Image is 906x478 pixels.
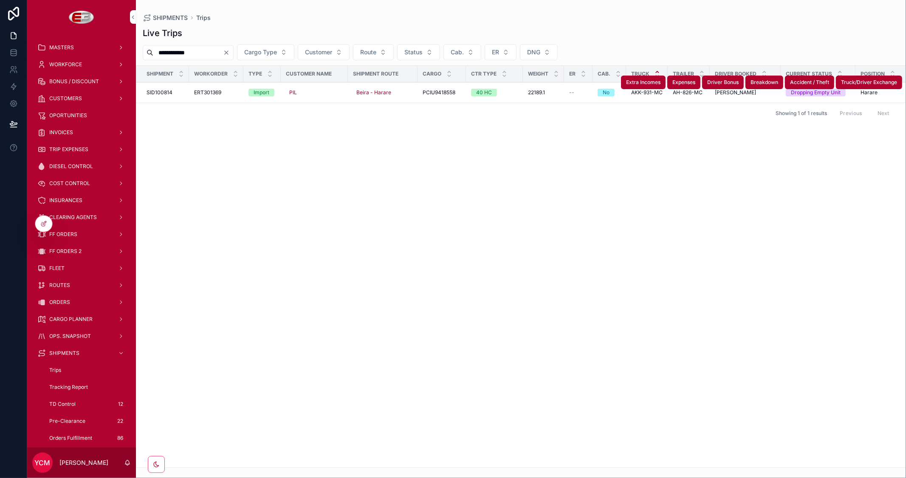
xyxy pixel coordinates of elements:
span: Shipment [147,70,173,77]
a: FLEET [32,261,131,276]
button: Select Button [443,44,481,60]
span: ORDERS [49,299,70,306]
span: CARGO PLANNER [49,316,93,323]
span: Customer [305,48,332,56]
a: AKK-931-MC [631,89,663,96]
span: PCIU9418558 [423,89,455,96]
a: PIL [286,87,300,98]
div: 22 [115,416,126,426]
a: FF ORDERS [32,227,131,242]
a: No [598,89,621,96]
span: Status [404,48,423,56]
span: Customer Name [286,70,332,77]
a: 22189.1 [528,89,559,96]
span: Weight [528,70,548,77]
a: CLEARING AGENTS [32,210,131,225]
span: OPS. SNAPSHOT [49,333,91,340]
span: TD Control [49,401,76,408]
span: Cab. [598,70,610,77]
a: COST CONTROL [32,176,131,191]
span: DNG [527,48,540,56]
a: AH-826-MC [673,89,705,96]
span: DIESEL CONTROL [49,163,93,170]
span: -- [569,89,574,96]
span: CLEARING AGENTS [49,214,97,221]
a: ORDERS [32,295,131,310]
a: Dropping Empty Unit [786,89,850,96]
span: AH-826-MC [673,89,703,96]
a: Orders Fulfillment86 [42,430,131,446]
span: WORKFORCE [49,61,82,68]
a: ROUTES [32,278,131,293]
span: ERT301369 [194,89,221,96]
div: Dropping Empty Unit [791,89,841,96]
img: App logo [69,10,95,24]
a: CARGO PLANNER [32,312,131,327]
a: 40 HC [471,89,518,96]
span: MASTERS [49,44,74,51]
span: Route [360,48,376,56]
span: Trips [49,367,61,374]
span: CUSTOMERS [49,95,82,102]
button: Clear [223,49,233,56]
span: OPORTUNITIES [49,112,87,119]
span: Accident / Theft [790,79,829,86]
span: Current Status [786,70,832,77]
button: Breakdown [745,76,783,89]
button: Select Button [298,44,350,60]
button: Select Button [353,44,394,60]
a: Import [248,89,276,96]
button: Truck/Driver Exchange [836,76,902,89]
a: PCIU9418558 [423,89,461,96]
span: ER [569,70,576,77]
a: TD Control12 [42,396,131,412]
span: Ctr Type [471,70,497,77]
a: FF ORDERS 2 [32,244,131,259]
a: PIL [286,86,343,99]
div: 86 [115,433,126,443]
span: SID100814 [147,89,172,96]
span: PIL [289,89,297,96]
span: 22189.1 [528,89,545,96]
span: Cargo [423,70,441,77]
span: TRIP EXPENSES [49,146,88,153]
a: OPS. SNAPSHOT [32,329,131,344]
div: 12 [116,399,126,409]
span: Driver Booked [715,70,756,77]
span: COST CONTROL [49,180,90,187]
span: Shipment Route [353,70,398,77]
a: TRIP EXPENSES [32,142,131,157]
span: FF ORDERS 2 [49,248,82,255]
button: Select Button [520,44,558,60]
a: ERT301369 [194,89,238,96]
span: Type [248,70,262,77]
a: -- [569,89,587,96]
span: ER [492,48,499,56]
a: MASTERS [32,40,131,55]
button: Select Button [237,44,294,60]
a: SHIPMENTS [143,14,188,22]
span: Cargo Type [244,48,277,56]
a: INVOICES [32,125,131,140]
span: Cab. [451,48,464,56]
span: FLEET [49,265,65,272]
span: SHIPMENTS [153,14,188,22]
span: Truck/Driver Exchange [841,79,897,86]
span: Truck [631,70,649,77]
button: Select Button [397,44,440,60]
a: Trips [42,363,131,378]
span: INVOICES [49,129,73,136]
h1: Live Trips [143,27,182,39]
button: Expenses [667,76,700,89]
button: Accident / Theft [785,76,834,89]
span: Harare [861,89,878,96]
span: Tracking Report [49,384,88,391]
a: Tracking Report [42,380,131,395]
span: ROUTES [49,282,70,289]
span: [PERSON_NAME] [715,89,756,96]
span: INSURANCES [49,197,82,204]
span: Orders Fulfillment [49,435,92,441]
span: Trips [196,14,211,22]
button: Extra Incomes [621,76,666,89]
span: BONUS / DISCOUNT [49,78,99,85]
